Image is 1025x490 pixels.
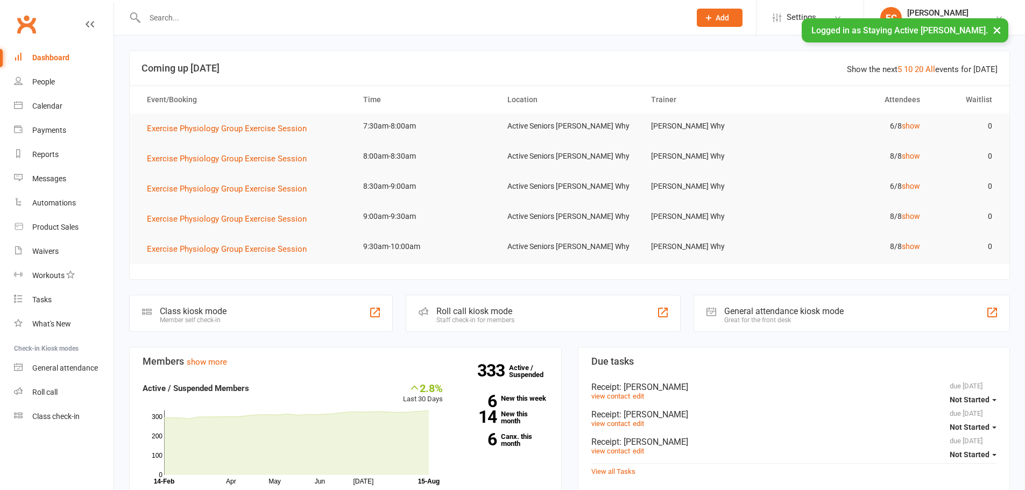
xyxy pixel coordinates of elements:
span: Add [716,13,729,22]
td: 7:30am-8:00am [354,113,498,139]
a: 6Canx. this month [459,433,548,447]
div: Tasks [32,295,52,304]
a: show [902,212,920,221]
div: Waivers [32,247,59,255]
td: 0 [930,113,1002,139]
td: [PERSON_NAME] Why [641,113,786,139]
span: Exercise Physiology Group Exercise Session [147,214,307,224]
th: Event/Booking [137,86,354,113]
span: Exercise Physiology Group Exercise Session [147,184,307,194]
div: EC [880,7,902,29]
strong: Active / Suspended Members [143,384,249,393]
a: view contact [591,392,630,400]
h3: Members [143,356,548,367]
button: Not Started [950,390,996,409]
td: [PERSON_NAME] Why [641,234,786,259]
strong: 14 [459,409,497,425]
a: show [902,182,920,190]
a: edit [633,447,644,455]
td: [PERSON_NAME] Why [641,204,786,229]
div: Reports [32,150,59,159]
a: show [902,122,920,130]
th: Attendees [786,86,930,113]
td: 8/8 [786,144,930,169]
div: General attendance kiosk mode [724,306,844,316]
a: 6New this week [459,395,548,402]
a: 20 [915,65,923,74]
div: Roll call [32,388,58,396]
a: 333Active / Suspended [509,356,556,386]
a: Calendar [14,94,114,118]
div: Roll call kiosk mode [436,306,514,316]
div: Receipt [591,409,997,420]
td: 6/8 [786,113,930,139]
a: Workouts [14,264,114,288]
div: What's New [32,319,71,328]
a: Messages [14,167,114,191]
a: 10 [904,65,913,74]
div: Receipt [591,437,997,447]
th: Trainer [641,86,786,113]
button: Not Started [950,445,996,464]
th: Waitlist [930,86,1002,113]
button: × [987,18,1007,41]
a: All [925,65,935,74]
a: edit [633,420,644,428]
div: Member self check-in [160,316,227,324]
span: Not Started [950,423,989,431]
a: show [902,242,920,251]
td: 0 [930,204,1002,229]
button: Exercise Physiology Group Exercise Session [147,243,314,255]
button: Not Started [950,417,996,437]
div: Receipt [591,382,997,392]
a: edit [633,392,644,400]
div: General attendance [32,364,98,372]
a: show [902,152,920,160]
td: 8/8 [786,234,930,259]
th: Location [498,86,642,113]
span: Exercise Physiology Group Exercise Session [147,244,307,254]
strong: 6 [459,393,497,409]
div: Messages [32,174,66,183]
a: view contact [591,447,630,455]
a: Dashboard [14,46,114,70]
button: Exercise Physiology Group Exercise Session [147,212,314,225]
td: 9:30am-10:00am [354,234,498,259]
td: 9:00am-9:30am [354,204,498,229]
div: Show the next events for [DATE] [847,63,998,76]
td: Active Seniors [PERSON_NAME] Why [498,144,642,169]
span: : [PERSON_NAME] [619,409,688,420]
a: 14New this month [459,410,548,424]
span: Exercise Physiology Group Exercise Session [147,154,307,164]
td: 0 [930,174,1002,199]
a: What's New [14,312,114,336]
a: Payments [14,118,114,143]
div: Staff check-in for members [436,316,514,324]
div: Payments [32,126,66,134]
a: Roll call [14,380,114,404]
td: 6/8 [786,174,930,199]
td: [PERSON_NAME] Why [641,144,786,169]
div: Class check-in [32,412,80,421]
span: : [PERSON_NAME] [619,437,688,447]
a: Product Sales [14,215,114,239]
div: Last 30 Days [403,382,443,405]
span: Settings [787,5,816,30]
button: Exercise Physiology Group Exercise Session [147,182,314,195]
span: Not Started [950,395,989,404]
button: Exercise Physiology Group Exercise Session [147,152,314,165]
span: Exercise Physiology Group Exercise Session [147,124,307,133]
a: General attendance kiosk mode [14,356,114,380]
a: 5 [897,65,902,74]
td: 8:00am-8:30am [354,144,498,169]
div: [PERSON_NAME] [907,8,985,18]
strong: 6 [459,431,497,448]
span: Not Started [950,450,989,459]
div: 2.8% [403,382,443,394]
div: Staying Active Dee Why [907,18,985,27]
div: Great for the front desk [724,316,844,324]
a: Reports [14,143,114,167]
span: : [PERSON_NAME] [619,382,688,392]
td: [PERSON_NAME] Why [641,174,786,199]
td: 0 [930,144,1002,169]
